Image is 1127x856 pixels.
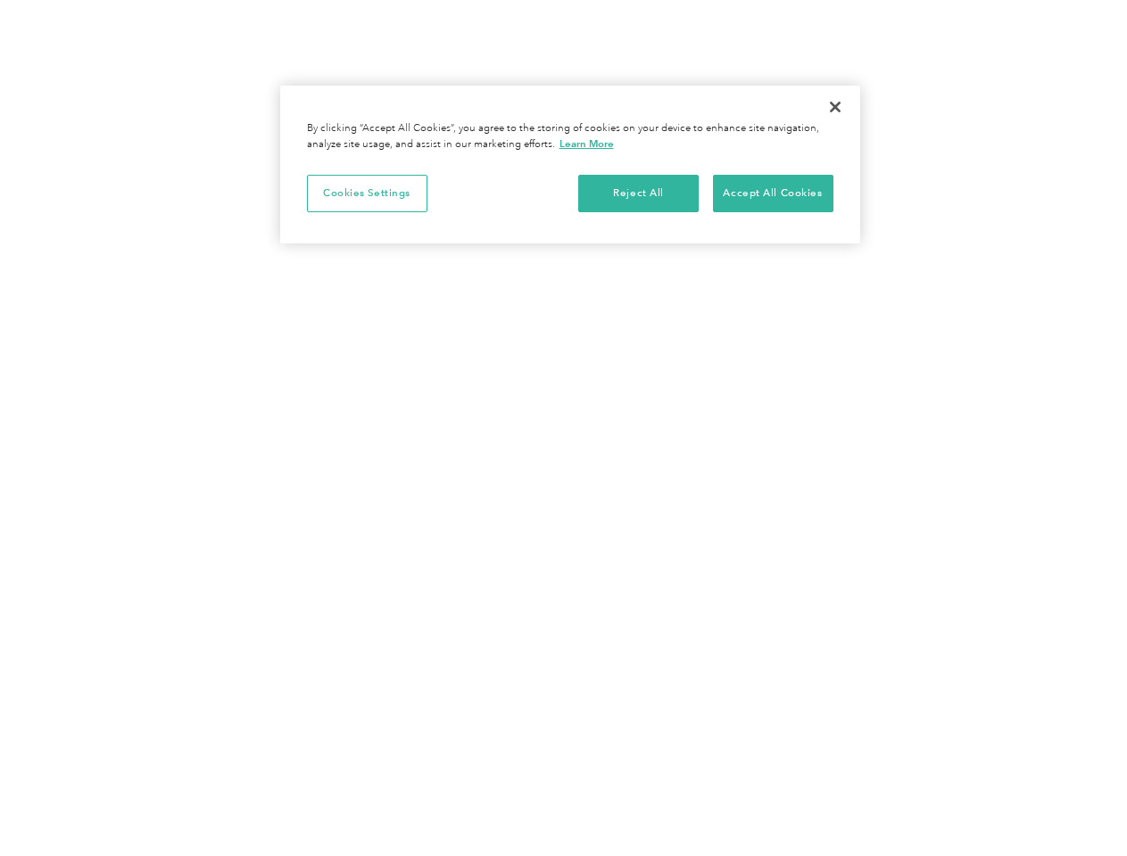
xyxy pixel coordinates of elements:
button: Reject All [578,175,699,212]
div: Privacy [280,86,860,243]
div: Cookie banner [280,86,860,243]
button: Cookies Settings [307,175,427,212]
button: Close [816,87,855,127]
div: By clicking “Accept All Cookies”, you agree to the storing of cookies on your device to enhance s... [307,121,833,152]
button: Accept All Cookies [713,175,833,212]
a: More information about your privacy, opens in a new tab [559,137,614,150]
